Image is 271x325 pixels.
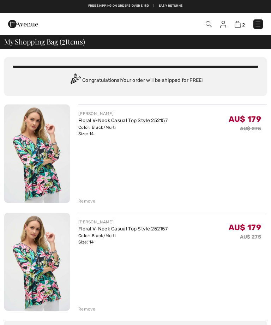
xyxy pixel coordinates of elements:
img: Shopping Bag [235,21,241,28]
img: Floral V-Neck Casual Top Style 252157 [4,104,70,203]
span: My Shopping Bag ( Items) [4,38,85,45]
div: Remove [78,198,96,204]
s: AU$ 275 [240,234,261,240]
a: Easy Returns [159,4,183,8]
span: AU$ 179 [229,114,261,124]
img: Menu [254,20,261,28]
div: [PERSON_NAME] [78,110,168,117]
div: Remove [78,306,96,312]
div: Color: Black/Multi Size: 14 [78,124,168,137]
a: 1ère Avenue [8,21,38,27]
s: AU$ 275 [240,126,261,132]
div: Color: Black/Multi Size: 14 [78,233,168,245]
div: Congratulations! Your order will be shipped for FREE! [13,73,258,88]
img: My Info [220,21,226,28]
span: AU$ 179 [229,223,261,232]
a: 2 [235,20,245,28]
span: 2 [242,22,245,28]
img: 1ère Avenue [8,17,38,31]
img: Floral V-Neck Casual Top Style 252157 [4,213,70,311]
a: Floral V-Neck Casual Top Style 252157 [78,226,168,232]
a: Free shipping on orders over $180 [88,4,149,8]
span: 2 [62,36,65,46]
a: Floral V-Neck Casual Top Style 252157 [78,118,168,124]
img: Search [206,21,212,27]
div: [PERSON_NAME] [78,219,168,225]
img: Congratulation2.svg [68,73,82,88]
